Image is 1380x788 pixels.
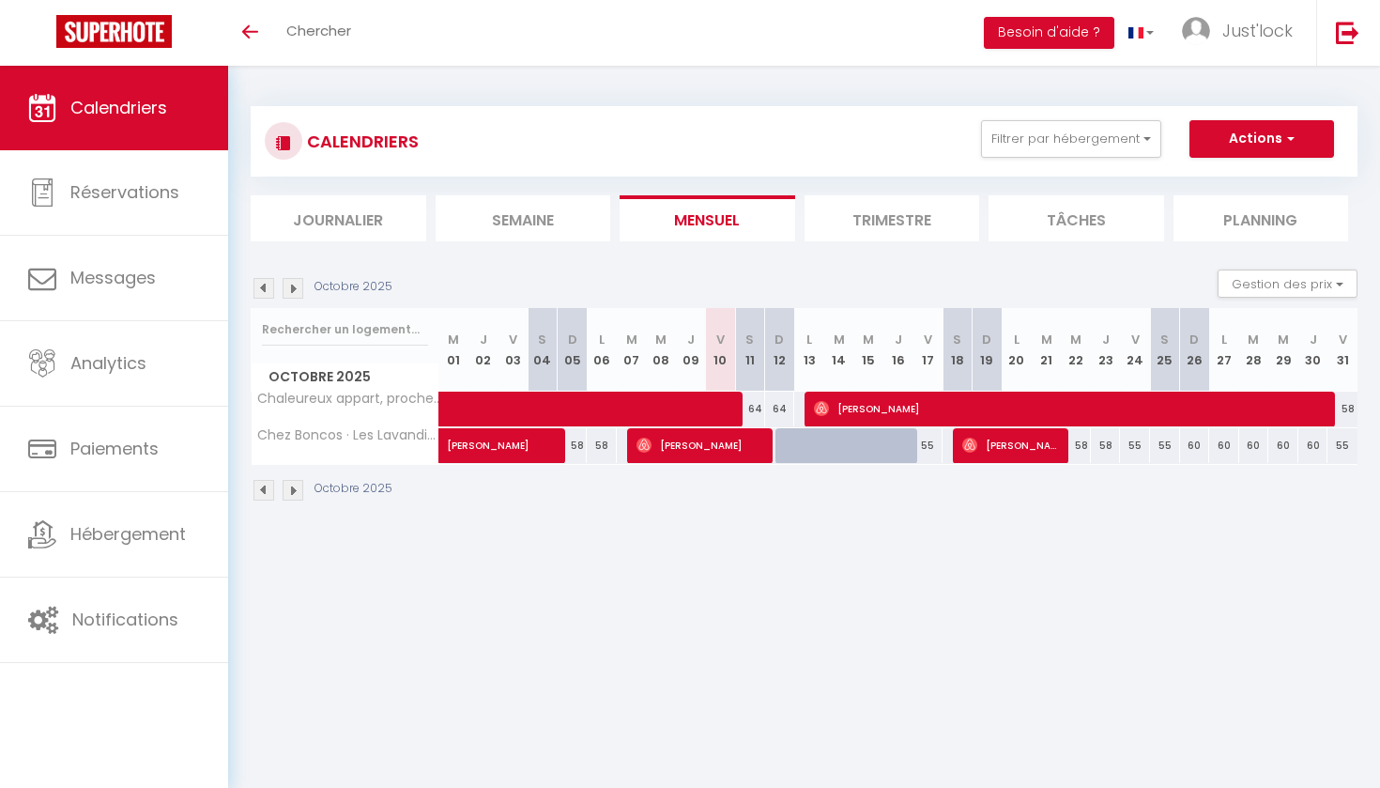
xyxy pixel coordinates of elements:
[70,522,186,546] span: Hébergement
[314,278,392,296] p: Octobre 2025
[806,331,812,348] abbr: L
[286,21,351,40] span: Chercher
[1327,428,1357,463] div: 55
[262,313,428,347] input: Rechercher un logement...
[636,427,767,463] span: [PERSON_NAME]
[587,308,617,392] th: 06
[1150,428,1180,463] div: 55
[70,351,146,375] span: Analytics
[984,17,1114,49] button: Besoin d'aide ?
[913,428,943,463] div: 55
[676,308,706,392] th: 09
[1268,428,1298,463] div: 60
[599,331,605,348] abbr: L
[646,308,676,392] th: 08
[302,120,419,162] h3: CALENDRIERS
[982,331,991,348] abbr: D
[794,308,824,392] th: 13
[962,427,1063,463] span: [PERSON_NAME]
[716,331,725,348] abbr: V
[745,331,754,348] abbr: S
[1189,120,1334,158] button: Actions
[1091,428,1121,463] div: 58
[447,418,620,454] span: [PERSON_NAME]
[1002,308,1032,392] th: 20
[924,331,932,348] abbr: V
[1182,17,1210,45] img: ...
[1189,331,1199,348] abbr: D
[1131,331,1140,348] abbr: V
[1327,392,1357,426] div: 58
[774,331,784,348] abbr: D
[1278,331,1289,348] abbr: M
[1239,308,1269,392] th: 28
[538,331,546,348] abbr: S
[1032,308,1062,392] th: 21
[72,608,178,631] span: Notifications
[655,331,667,348] abbr: M
[620,195,795,241] li: Mensuel
[468,308,498,392] th: 02
[913,308,943,392] th: 17
[439,308,469,392] th: 01
[70,266,156,289] span: Messages
[1014,331,1020,348] abbr: L
[314,480,392,498] p: Octobre 2025
[1180,308,1210,392] th: 26
[1298,428,1328,463] div: 60
[1248,331,1259,348] abbr: M
[70,437,159,460] span: Paiements
[1222,19,1293,42] span: Just'lock
[448,331,459,348] abbr: M
[251,195,426,241] li: Journalier
[436,195,611,241] li: Semaine
[953,331,961,348] abbr: S
[853,308,883,392] th: 15
[1268,308,1298,392] th: 29
[568,331,577,348] abbr: D
[1102,331,1110,348] abbr: J
[706,308,736,392] th: 10
[480,331,487,348] abbr: J
[1160,331,1169,348] abbr: S
[509,331,517,348] abbr: V
[1041,331,1052,348] abbr: M
[989,195,1164,241] li: Tâches
[981,120,1161,158] button: Filtrer par hébergement
[687,331,695,348] abbr: J
[558,308,588,392] th: 05
[824,308,854,392] th: 14
[895,331,902,348] abbr: J
[973,308,1003,392] th: 19
[1061,308,1091,392] th: 22
[834,331,845,348] abbr: M
[439,428,469,464] a: [PERSON_NAME]
[56,15,172,48] img: Super Booking
[1339,331,1347,348] abbr: V
[617,308,647,392] th: 07
[863,331,874,348] abbr: M
[814,391,1335,426] span: [PERSON_NAME]
[252,363,438,391] span: Octobre 2025
[1327,308,1357,392] th: 31
[70,180,179,204] span: Réservations
[1070,331,1081,348] abbr: M
[1218,270,1357,298] button: Gestion des prix
[805,195,980,241] li: Trimestre
[1180,428,1210,463] div: 60
[498,308,529,392] th: 03
[1150,308,1180,392] th: 25
[765,308,795,392] th: 12
[1120,308,1150,392] th: 24
[1209,308,1239,392] th: 27
[943,308,973,392] th: 18
[254,428,442,442] span: Chez Boncos · Les Lavandières- Appart. RDC 4 personnes + parking
[1061,428,1091,463] div: 58
[1298,308,1328,392] th: 30
[1336,21,1359,44] img: logout
[1239,428,1269,463] div: 60
[1091,308,1121,392] th: 23
[70,96,167,119] span: Calendriers
[1221,331,1227,348] abbr: L
[1120,428,1150,463] div: 55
